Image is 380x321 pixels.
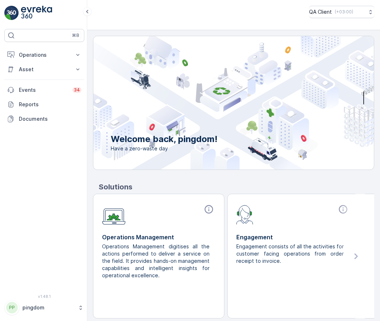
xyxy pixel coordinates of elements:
p: Operations Management [102,233,215,241]
button: PPpingdom [4,300,84,315]
p: Engagement consists of all the activities for customer facing operations from order receipt to in... [236,243,344,265]
a: Events34 [4,83,84,97]
div: PP [6,302,18,313]
a: Documents [4,112,84,126]
p: Documents [19,115,81,123]
p: Engagement [236,233,350,241]
img: city illustration [61,36,374,170]
p: pingdom [22,304,74,311]
p: ⌘B [72,33,79,38]
p: Welcome back, pingdom! [111,133,218,145]
p: 34 [74,87,80,93]
span: v 1.48.1 [4,294,84,299]
button: Asset [4,62,84,77]
img: logo_light-DOdMpM7g.png [21,6,52,20]
p: Events [19,86,68,94]
p: Solutions [99,181,374,192]
p: QA Client [309,8,332,16]
button: QA Client(+03:00) [309,6,374,18]
p: Operations [19,51,70,59]
p: Asset [19,66,70,73]
img: module-icon [102,204,126,225]
p: Reports [19,101,81,108]
p: ( +03:00 ) [335,9,353,15]
p: Operations Management digitises all the actions performed to deliver a service on the field. It p... [102,243,210,279]
img: module-icon [236,204,253,224]
img: logo [4,6,19,20]
button: Operations [4,48,84,62]
a: Reports [4,97,84,112]
span: Have a zero-waste day [111,145,218,152]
